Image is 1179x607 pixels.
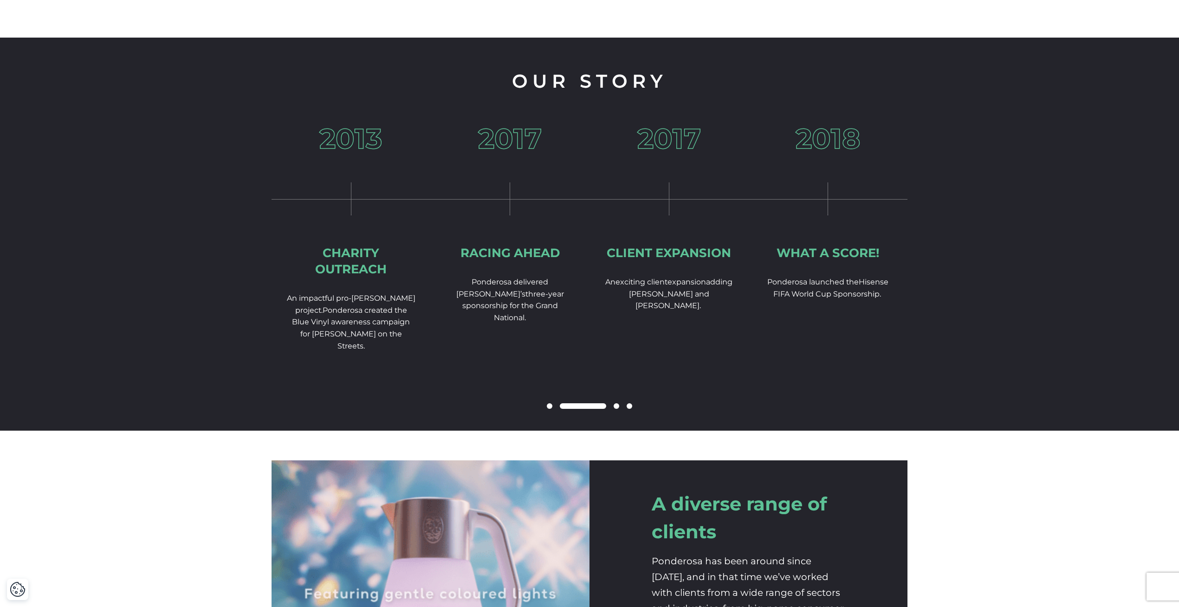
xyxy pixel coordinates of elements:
h3: 2017 [478,125,542,153]
span: Ponderosa launch [767,278,835,286]
h3: 2018 [796,125,861,153]
span: Hisense FIFA World Cup Sponsorship. [773,278,889,298]
span: adding [706,278,732,286]
span: ed [835,278,844,286]
div: Charity Outreach [286,245,416,278]
span: expansion [667,278,706,286]
span: client [647,278,667,286]
span: n [610,278,615,286]
span: [PERSON_NAME] and [PERSON_NAME]. [629,290,709,310]
span: Ponderosa created the Blue Vinyl awareness campaign [292,306,410,327]
span: xciting [620,278,645,286]
span: for [PERSON_NAME] on the Streets. [300,329,402,350]
span: three-year sponsorship for the Grand National. [462,290,564,322]
span: ed [538,278,548,286]
span: the [846,278,859,286]
h2: A diverse range of clients [652,490,846,546]
span: A [605,278,610,286]
button: Cookie Settings [10,581,26,597]
h3: 2017 [637,125,701,153]
span: e [615,278,620,286]
span: [PERSON_NAME]’s [456,290,525,298]
h3: 2013 [319,125,382,153]
div: Client expansion [607,245,731,261]
span: An impactful pro-[PERSON_NAME] project. [287,294,415,315]
div: Racing ahead [460,245,560,261]
img: Revisit consent button [10,581,26,597]
span: Ponderosa deliver [472,278,538,286]
div: What a score! [777,245,880,261]
h2: Our Story [272,67,907,95]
